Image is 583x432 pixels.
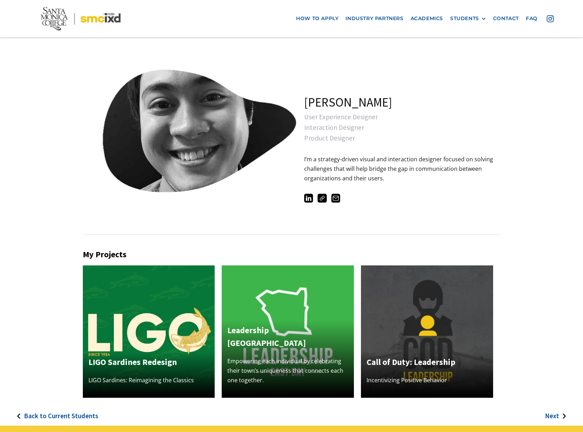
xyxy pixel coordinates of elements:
a: Academics [407,12,447,25]
img: migueljuteau23@gmail.com [331,194,340,203]
a: faq [522,12,541,25]
h4: Call of Duty: Leadership [367,356,487,368]
img: http://bryanjuteaudesigns.com/ [318,194,326,203]
a: contact [490,12,522,25]
h4: Leadership [GEOGRAPHIC_DATA] [227,324,348,349]
h3: Next [545,412,559,420]
p: Incentivizing Positive Behavior [367,376,487,385]
h2: My Projects [83,250,501,260]
img: Leadership East Bay Logo Shaped From The City's Outer Shape [222,265,354,398]
div: STUDENTS [450,16,479,22]
h1: [PERSON_NAME] [304,95,392,110]
div: Product Designer [304,134,513,142]
div: User Experience Designer [304,113,513,120]
a: open lightbox [96,42,272,218]
h4: LIGO Sardines Redesign [88,356,209,368]
h3: Back to Current Students [24,412,98,420]
img: Santa Monica College - SMC IxD logo [41,7,121,30]
p: I’m a strategy-driven visual and interaction designer focused on solving challenges that will hel... [304,155,513,184]
img: https://www.linkedin.com/in/miguelbryanjuteau/ [304,194,313,203]
a: Next [545,398,577,426]
a: Back to Current Students [6,398,98,426]
img: icon - instagram [547,15,554,22]
img: Cover Image for a Call of Duty feature Concept [361,265,493,398]
p: Empowering each individual by celebrating their town’s uniqueness that connects each one together. [227,356,348,385]
a: how to apply [293,12,342,25]
p: LIGO Sardines: Reimagining the Classics [88,376,209,385]
a: industry partners [342,12,407,25]
div: STUDENTS [450,16,486,22]
div: Interaction Designer [304,124,513,131]
img: Ligo Sardines Logo [83,265,215,398]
